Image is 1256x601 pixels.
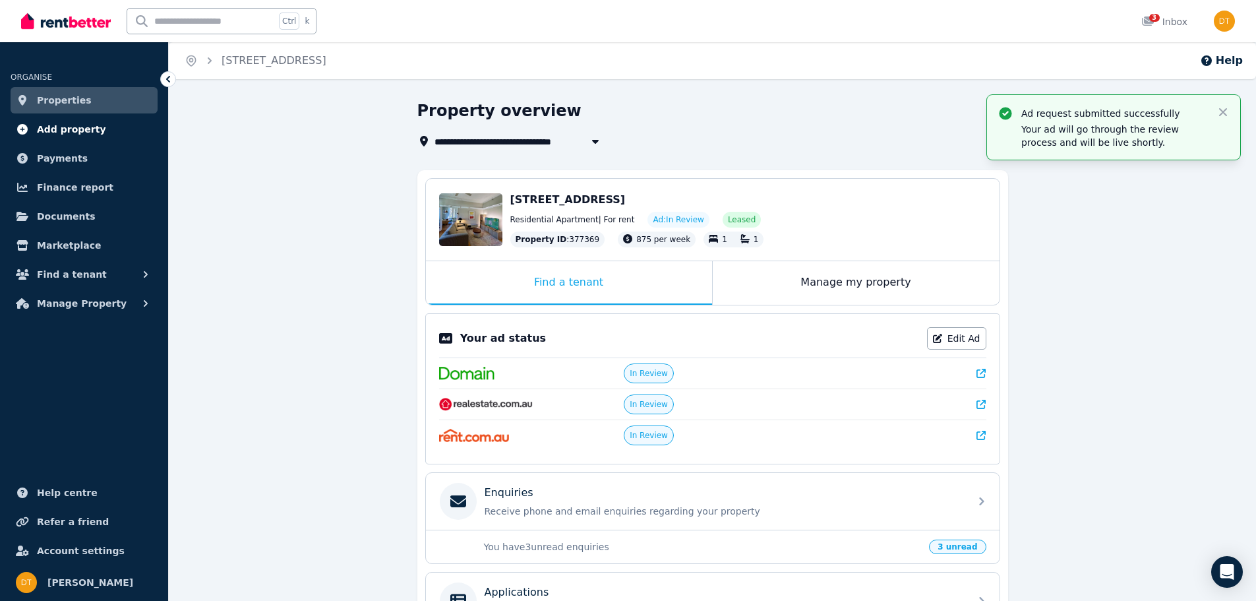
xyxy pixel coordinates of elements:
a: Help centre [11,480,158,506]
span: In Review [630,430,668,441]
span: Marketplace [37,237,101,253]
a: Documents [11,203,158,230]
img: RealEstate.com.au [439,398,533,411]
button: Manage Property [11,290,158,317]
div: Open Intercom Messenger [1211,556,1243,588]
span: 875 per week [636,235,690,244]
span: [STREET_ADDRESS] [510,193,626,206]
span: Refer a friend [37,514,109,530]
div: Find a tenant [426,261,712,305]
a: Refer a friend [11,509,158,535]
div: Manage my property [713,261,1000,305]
span: Add property [37,121,106,137]
span: Leased [728,214,756,225]
a: [STREET_ADDRESS] [222,54,326,67]
button: Help [1200,53,1243,69]
a: Marketplace [11,232,158,259]
span: In Review [630,368,668,379]
a: Account settings [11,538,158,564]
a: Payments [11,145,158,172]
a: EnquiriesReceive phone and email enquiries regarding your property [426,473,1000,530]
span: 3 unread [929,540,986,554]
span: Ad: In Review [653,214,703,225]
div: : 377369 [510,232,605,247]
img: Dominic Thomson [16,572,37,593]
span: ORGANISE [11,73,52,82]
p: Your ad will go through the review process and will be live shortly. [1021,123,1206,149]
span: Payments [37,150,88,166]
h1: Property overview [417,100,582,121]
p: You have 3 unread enquiries [484,540,922,554]
span: In Review [630,399,668,410]
p: Applications [485,585,549,600]
p: Enquiries [485,485,533,501]
p: Ad request submitted successfully [1021,107,1206,120]
span: 3 [1149,14,1160,22]
img: Dominic Thomson [1214,11,1235,32]
span: Ctrl [279,13,299,30]
span: 1 [754,235,759,244]
nav: Breadcrumb [169,42,342,79]
span: Help centre [37,485,98,501]
a: Finance report [11,174,158,201]
span: Residential Apartment | For rent [510,214,635,225]
p: Your ad status [460,331,546,346]
span: 1 [722,235,727,244]
a: Properties [11,87,158,113]
span: Account settings [37,543,125,559]
span: k [305,16,309,26]
p: Receive phone and email enquiries regarding your property [485,505,962,518]
button: Find a tenant [11,261,158,288]
span: Finance report [37,179,113,195]
div: Inbox [1141,15,1187,28]
span: Documents [37,208,96,224]
span: Properties [37,92,92,108]
img: Domain.com.au [439,367,494,380]
a: Add property [11,116,158,142]
a: Edit Ad [927,327,986,350]
img: Rent.com.au [439,429,510,442]
span: Property ID [516,234,567,245]
span: [PERSON_NAME] [47,575,133,590]
span: Manage Property [37,296,127,311]
img: RentBetter [21,11,111,31]
span: Find a tenant [37,267,107,282]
